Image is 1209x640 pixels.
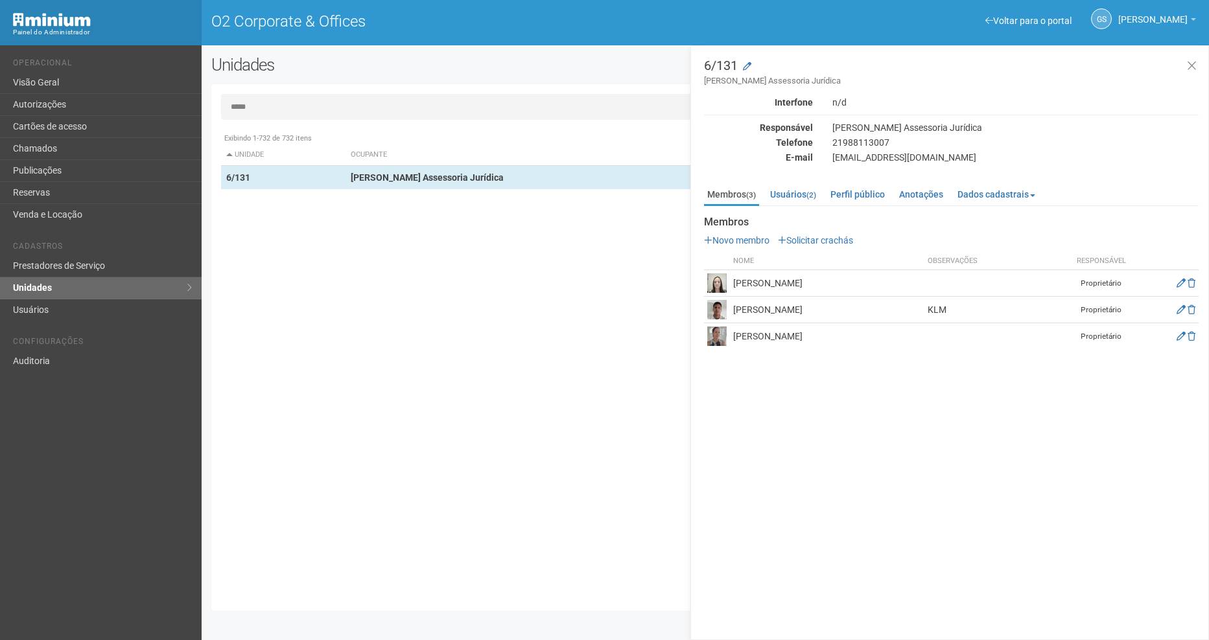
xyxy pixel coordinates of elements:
a: Editar membro [1177,304,1186,315]
small: (2) [806,190,816,200]
img: Minium [13,13,91,27]
td: KLM [924,297,1069,323]
th: Observações [924,253,1069,270]
span: Gabriela Souza [1118,2,1188,25]
li: Operacional [13,58,192,72]
td: Proprietário [1069,270,1134,297]
a: Excluir membro [1188,331,1195,341]
a: Excluir membro [1188,304,1195,315]
strong: 6/131 [226,172,250,183]
a: Novo membro [704,235,769,246]
li: Configurações [13,337,192,350]
h2: Unidades [211,55,612,74]
img: user.png [707,273,727,293]
a: Membros(3) [704,185,759,206]
div: Responsável [694,122,823,133]
div: Exibindo 1-732 de 732 itens [221,133,1190,144]
small: [PERSON_NAME] Assessoria Jurídica [704,75,1199,87]
th: Responsável [1069,253,1134,270]
div: E-mail [694,152,823,163]
div: Interfone [694,97,823,108]
div: n/d [823,97,1208,108]
div: Telefone [694,137,823,148]
a: [PERSON_NAME] [1118,16,1196,27]
div: Painel do Administrador [13,27,192,38]
a: Excluir membro [1188,278,1195,288]
th: Ocupante: activate to sort column ascending [346,144,773,166]
h1: O2 Corporate & Offices [211,13,696,30]
a: Editar membro [1177,278,1186,288]
td: [PERSON_NAME] [730,297,924,323]
small: (3) [746,190,756,200]
a: Perfil público [827,185,888,204]
a: Usuários(2) [767,185,819,204]
th: Nome [730,253,924,270]
div: [EMAIL_ADDRESS][DOMAIN_NAME] [823,152,1208,163]
a: GS [1091,8,1112,29]
strong: [PERSON_NAME] Assessoria Jurídica [351,172,504,183]
a: Voltar para o portal [985,16,1072,26]
a: Anotações [896,185,946,204]
li: Cadastros [13,242,192,255]
img: user.png [707,300,727,319]
td: [PERSON_NAME] [730,323,924,350]
a: Dados cadastrais [954,185,1039,204]
td: Proprietário [1069,297,1134,323]
a: Modificar a unidade [743,60,751,73]
td: [PERSON_NAME] [730,270,924,297]
img: user.png [707,326,727,346]
a: Editar membro [1177,331,1186,341]
h3: 6/131 [704,59,1199,87]
strong: Membros [704,216,1199,228]
div: [PERSON_NAME] Assessoria Jurídica [823,122,1208,133]
a: Solicitar crachás [778,235,853,246]
div: 21988113007 [823,137,1208,148]
td: Proprietário [1069,323,1134,350]
th: Unidade: activate to sort column descending [221,144,346,166]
